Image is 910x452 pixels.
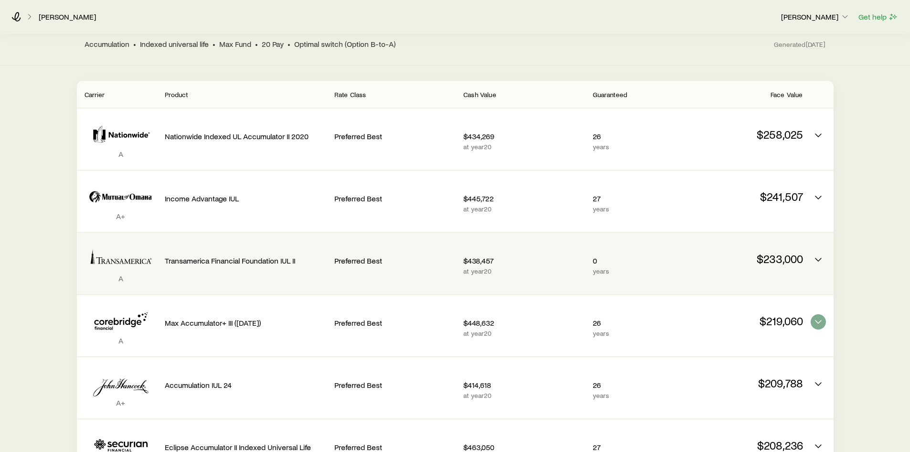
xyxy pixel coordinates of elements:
[771,90,803,99] span: Face Value
[681,252,803,265] p: $233,000
[165,132,327,141] p: Nationwide Indexed UL Accumulator II 2020
[85,211,157,221] p: A+
[593,318,674,328] p: 26
[463,392,585,399] p: at year 20
[85,39,129,49] span: Accumulation
[213,39,215,49] span: •
[858,11,899,22] button: Get help
[334,194,456,203] p: Preferred Best
[165,90,188,99] span: Product
[255,39,258,49] span: •
[593,194,674,203] p: 27
[334,380,456,390] p: Preferred Best
[165,318,327,328] p: Max Accumulator+ III ([DATE])
[593,392,674,399] p: years
[288,39,290,49] span: •
[593,380,674,390] p: 26
[463,90,496,99] span: Cash Value
[334,90,366,99] span: Rate Class
[463,318,585,328] p: $448,632
[140,39,209,49] span: Indexed universal life
[781,11,850,23] button: [PERSON_NAME]
[463,330,585,337] p: at year 20
[593,132,674,141] p: 26
[681,128,803,141] p: $258,025
[681,190,803,203] p: $241,507
[593,90,628,99] span: Guaranteed
[681,314,803,328] p: $219,060
[334,256,456,265] p: Preferred Best
[133,39,136,49] span: •
[165,442,327,452] p: Eclipse Accumulator II Indexed Universal Life
[806,40,826,49] span: [DATE]
[774,40,825,49] span: Generated
[85,90,105,99] span: Carrier
[593,205,674,213] p: years
[681,439,803,452] p: $208,236
[85,274,157,283] p: A
[85,336,157,345] p: A
[334,318,456,328] p: Preferred Best
[463,256,585,265] p: $438,457
[165,380,327,390] p: Accumulation IUL 24
[463,380,585,390] p: $414,618
[463,205,585,213] p: at year 20
[593,442,674,452] p: 27
[219,39,251,49] span: Max Fund
[165,194,327,203] p: Income Advantage IUL
[593,330,674,337] p: years
[165,256,327,265] p: Transamerica Financial Foundation IUL II
[463,442,585,452] p: $463,050
[334,442,456,452] p: Preferred Best
[463,267,585,275] p: at year 20
[85,149,157,159] p: A
[781,12,850,22] p: [PERSON_NAME]
[463,143,585,151] p: at year 20
[681,376,803,390] p: $209,788
[38,12,96,22] a: [PERSON_NAME]
[593,256,674,265] p: 0
[294,39,396,49] span: Optimal switch (Option B-to-A)
[262,39,284,49] span: 20 Pay
[593,143,674,151] p: years
[463,194,585,203] p: $445,722
[463,132,585,141] p: $434,269
[593,267,674,275] p: years
[334,132,456,141] p: Preferred Best
[85,398,157,408] p: A+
